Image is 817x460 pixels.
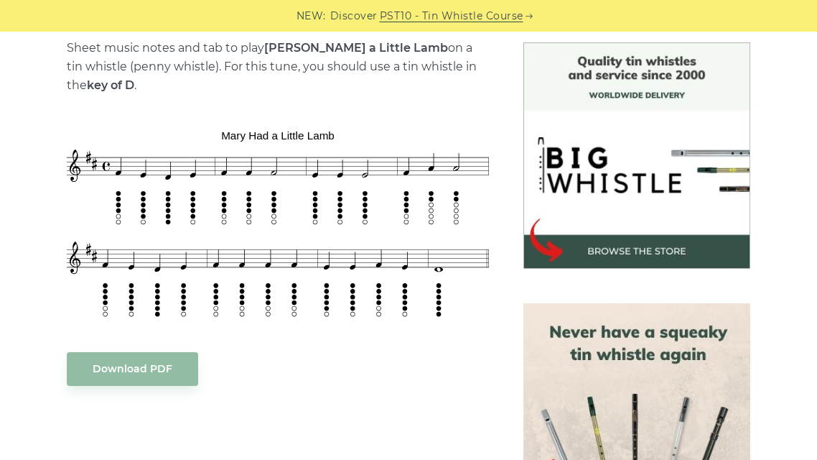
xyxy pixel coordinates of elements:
img: Mary Had a Little Lamb Tin Whistle Tab & Sheet Music [67,124,489,323]
p: Sheet music notes and tab to play on a tin whistle (penny whistle). For this tune, you should use... [67,39,489,95]
strong: key of D [87,78,134,92]
a: PST10 - Tin Whistle Course [380,8,523,24]
strong: [PERSON_NAME] a Little Lamb [264,41,448,55]
span: NEW: [297,8,326,24]
span: Discover [330,8,378,24]
a: Download PDF [67,352,198,386]
img: BigWhistle Tin Whistle Store [523,42,750,269]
